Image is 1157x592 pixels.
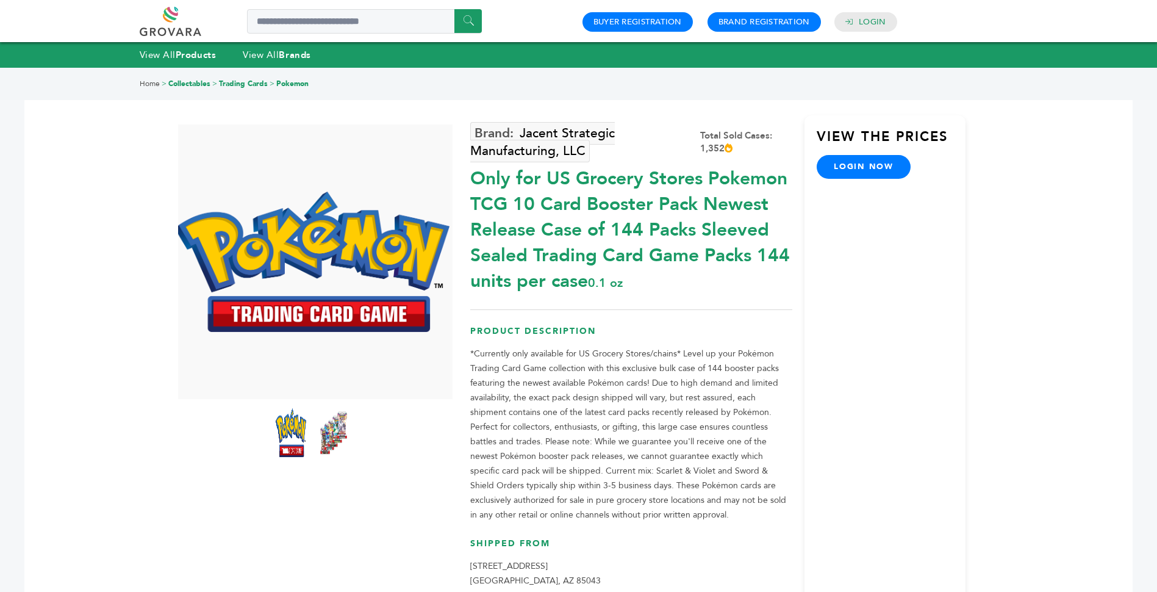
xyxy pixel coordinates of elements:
[276,79,309,88] a: Pokemon
[817,155,911,178] a: login now
[279,49,310,61] strong: Brands
[588,275,623,291] span: 0.1 oz
[219,79,268,88] a: Trading Cards
[470,160,792,294] div: Only for US Grocery Stores Pokemon TCG 10 Card Booster Pack Newest Release Case of 144 Packs Slee...
[270,79,274,88] span: >
[718,16,810,27] a: Brand Registration
[175,192,450,332] img: *Only for US Grocery Stores* Pokemon TCG 10 Card Booster Pack – Newest Release (Case of 144 Packs...
[593,16,682,27] a: Buyer Registration
[140,49,217,61] a: View AllProducts
[700,129,792,155] div: Total Sold Cases: 1,352
[168,79,210,88] a: Collectables
[276,408,306,457] img: *Only for US Grocery Stores* Pokemon TCG 10 Card Booster Pack – Newest Release (Case of 144 Packs...
[176,49,216,61] strong: Products
[247,9,482,34] input: Search a product or brand...
[470,538,792,559] h3: Shipped From
[162,79,167,88] span: >
[470,325,792,347] h3: Product Description
[243,49,311,61] a: View AllBrands
[470,559,792,588] p: [STREET_ADDRESS] [GEOGRAPHIC_DATA], AZ 85043
[470,347,792,522] p: *Currently only available for US Grocery Stores/chains* Level up your Pokémon Trading Card Game c...
[470,122,615,162] a: Jacent Strategic Manufacturing, LLC
[212,79,217,88] span: >
[318,408,349,457] img: *Only for US Grocery Stores* Pokemon TCG 10 Card Booster Pack – Newest Release (Case of 144 Packs...
[859,16,886,27] a: Login
[817,128,965,156] h3: View the Prices
[140,79,160,88] a: Home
